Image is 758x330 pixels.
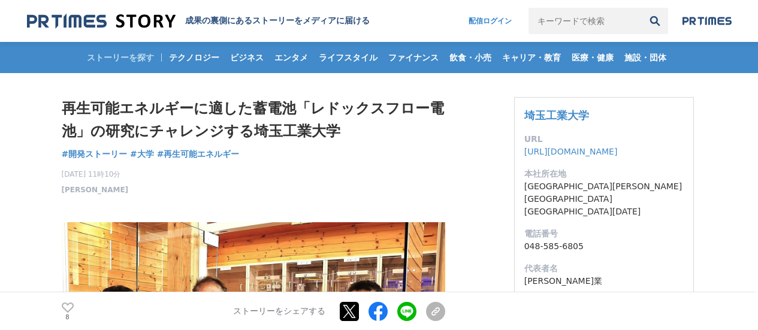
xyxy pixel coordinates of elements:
a: [PERSON_NAME] [62,184,129,195]
img: 成果の裏側にあるストーリーをメディアに届ける [27,13,176,29]
a: 施設・団体 [620,42,671,73]
a: #再生可能エネルギー [157,148,240,161]
a: テクノロジー [164,42,224,73]
dt: 電話番号 [524,228,684,240]
span: ビジネス [225,52,268,63]
dt: URL [524,133,684,146]
span: 施設・団体 [620,52,671,63]
span: ライフスタイル [314,52,382,63]
a: #開発ストーリー [62,148,128,161]
dt: 本社所在地 [524,168,684,180]
a: ファイナンス [383,42,443,73]
a: ビジネス [225,42,268,73]
dd: [PERSON_NAME]業 [524,275,684,287]
p: ストーリーをシェアする [233,306,325,317]
a: 飲食・小売 [445,42,496,73]
a: 埼玉工業大学 [524,109,589,122]
a: 成果の裏側にあるストーリーをメディアに届ける 成果の裏側にあるストーリーをメディアに届ける [27,13,370,29]
span: 医療・健康 [567,52,618,63]
a: ライフスタイル [314,42,382,73]
span: エンタメ [270,52,313,63]
button: 検索 [642,8,668,34]
span: #大学 [130,149,154,159]
p: 8 [62,314,74,320]
span: テクノロジー [164,52,224,63]
a: エンタメ [270,42,313,73]
h2: 成果の裏側にあるストーリーをメディアに届ける [185,16,370,26]
dt: 代表者名 [524,262,684,275]
span: [DATE] 11時10分 [62,169,129,180]
dd: 048-585-6805 [524,240,684,253]
a: 配信ログイン [457,8,524,34]
span: ファイナンス [383,52,443,63]
a: #大学 [130,148,154,161]
span: #再生可能エネルギー [157,149,240,159]
h1: 再生可能エネルギーに適した蓄電池「レドックスフロー電池」の研究にチャレンジする埼玉工業大学 [62,97,445,143]
img: prtimes [682,16,732,26]
span: キャリア・教育 [497,52,566,63]
a: キャリア・教育 [497,42,566,73]
dd: [GEOGRAPHIC_DATA][PERSON_NAME][GEOGRAPHIC_DATA][GEOGRAPHIC_DATA][DATE] [524,180,684,218]
span: #開発ストーリー [62,149,128,159]
span: 飲食・小売 [445,52,496,63]
a: 医療・健康 [567,42,618,73]
input: キーワードで検索 [529,8,642,34]
a: [URL][DOMAIN_NAME] [524,147,618,156]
